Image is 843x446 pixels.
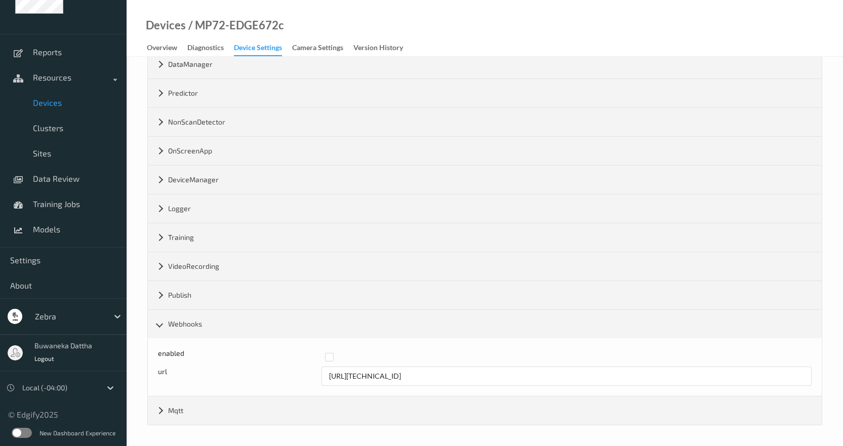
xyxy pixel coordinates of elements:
div: Mqtt [148,396,822,425]
div: Logger [148,194,822,223]
div: url [158,367,322,386]
div: OnScreenApp [148,137,822,165]
div: NonScanDetector [148,108,822,136]
div: DataManager [148,50,822,78]
div: Version History [353,43,403,55]
div: Camera Settings [292,43,343,55]
div: VideoRecording [148,252,822,280]
div: Webhooks [148,310,822,338]
a: Version History [353,41,413,55]
div: Diagnostics [187,43,224,55]
div: enabled [158,348,318,367]
a: Overview [147,41,187,55]
a: Diagnostics [187,41,234,55]
div: Training [148,223,822,252]
div: Overview [147,43,177,55]
a: Device Settings [234,41,292,56]
div: Device Settings [234,43,282,56]
div: Predictor [148,79,822,107]
div: Publish [148,281,822,309]
a: Camera Settings [292,41,353,55]
div: DeviceManager [148,166,822,194]
div: / MP72-EDGE672c [186,20,284,30]
a: Devices [146,20,186,30]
